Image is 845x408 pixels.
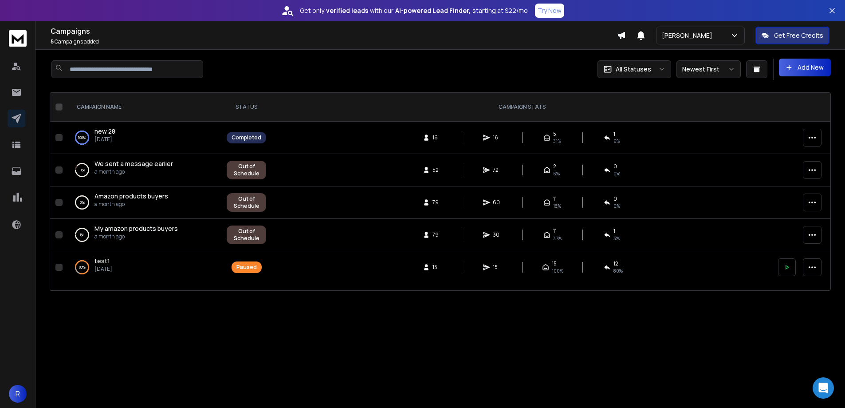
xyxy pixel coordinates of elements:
[553,235,562,242] span: 37 %
[80,230,84,239] p: 1 %
[613,170,620,177] span: 0 %
[271,93,773,122] th: CAMPAIGN STATS
[94,127,115,136] a: new 28
[51,38,617,45] p: Campaigns added
[755,27,829,44] button: Get Free Credits
[613,195,617,202] span: 0
[432,264,441,271] span: 15
[432,199,441,206] span: 79
[552,260,557,267] span: 15
[66,93,221,122] th: CAMPAIGN NAME
[232,228,261,242] div: Out of Schedule
[538,6,562,15] p: Try Now
[553,202,561,210] span: 18 %
[66,219,221,251] td: 1%My amazon products buyersa month ago
[395,6,471,15] strong: AI-powered Lead Finder,
[94,257,110,265] a: test1
[78,133,86,142] p: 100 %
[613,138,620,145] span: 6 %
[553,163,556,170] span: 2
[94,159,173,168] a: We sent a message earlier
[613,235,620,242] span: 3 %
[9,385,27,403] button: R
[94,192,168,201] a: Amazon products buyers
[553,138,561,145] span: 31 %
[300,6,528,15] p: Get only with our starting at $22/mo
[79,263,86,272] p: 80 %
[553,195,557,202] span: 11
[676,60,741,78] button: Newest First
[66,251,221,284] td: 80%test1[DATE]
[94,192,168,200] span: Amazon products buyers
[493,231,502,238] span: 30
[66,122,221,154] td: 100%new 28[DATE]
[94,224,178,233] a: My amazon products buyers
[662,31,716,40] p: [PERSON_NAME]
[94,201,168,208] p: a month ago
[66,186,221,219] td: 0%Amazon products buyersa month ago
[779,59,831,76] button: Add New
[613,267,623,274] span: 80 %
[493,264,502,271] span: 15
[432,231,441,238] span: 79
[232,134,261,141] div: Completed
[552,267,563,274] span: 100 %
[94,265,112,273] p: [DATE]
[613,163,617,170] span: 0
[236,264,257,271] div: Paused
[232,195,261,210] div: Out of Schedule
[774,31,823,40] p: Get Free Credits
[813,377,834,399] div: Open Intercom Messenger
[80,198,85,207] p: 0 %
[613,202,620,210] span: 0 %
[94,136,115,143] p: [DATE]
[616,65,651,74] p: All Statuses
[432,166,441,174] span: 52
[432,134,441,141] span: 16
[553,131,556,138] span: 5
[553,170,560,177] span: 6 %
[94,127,115,135] span: new 28
[51,26,617,36] h1: Campaigns
[232,163,261,177] div: Out of Schedule
[613,131,615,138] span: 1
[493,199,502,206] span: 60
[553,228,557,235] span: 11
[94,168,173,175] p: a month ago
[66,154,221,186] td: 11%We sent a message earliera month ago
[94,233,178,240] p: a month ago
[221,93,271,122] th: STATUS
[9,30,27,47] img: logo
[613,228,615,235] span: 1
[51,38,54,45] span: 5
[613,260,618,267] span: 12
[326,6,368,15] strong: verified leads
[79,166,85,174] p: 11 %
[493,134,502,141] span: 16
[535,4,564,18] button: Try Now
[493,166,502,174] span: 72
